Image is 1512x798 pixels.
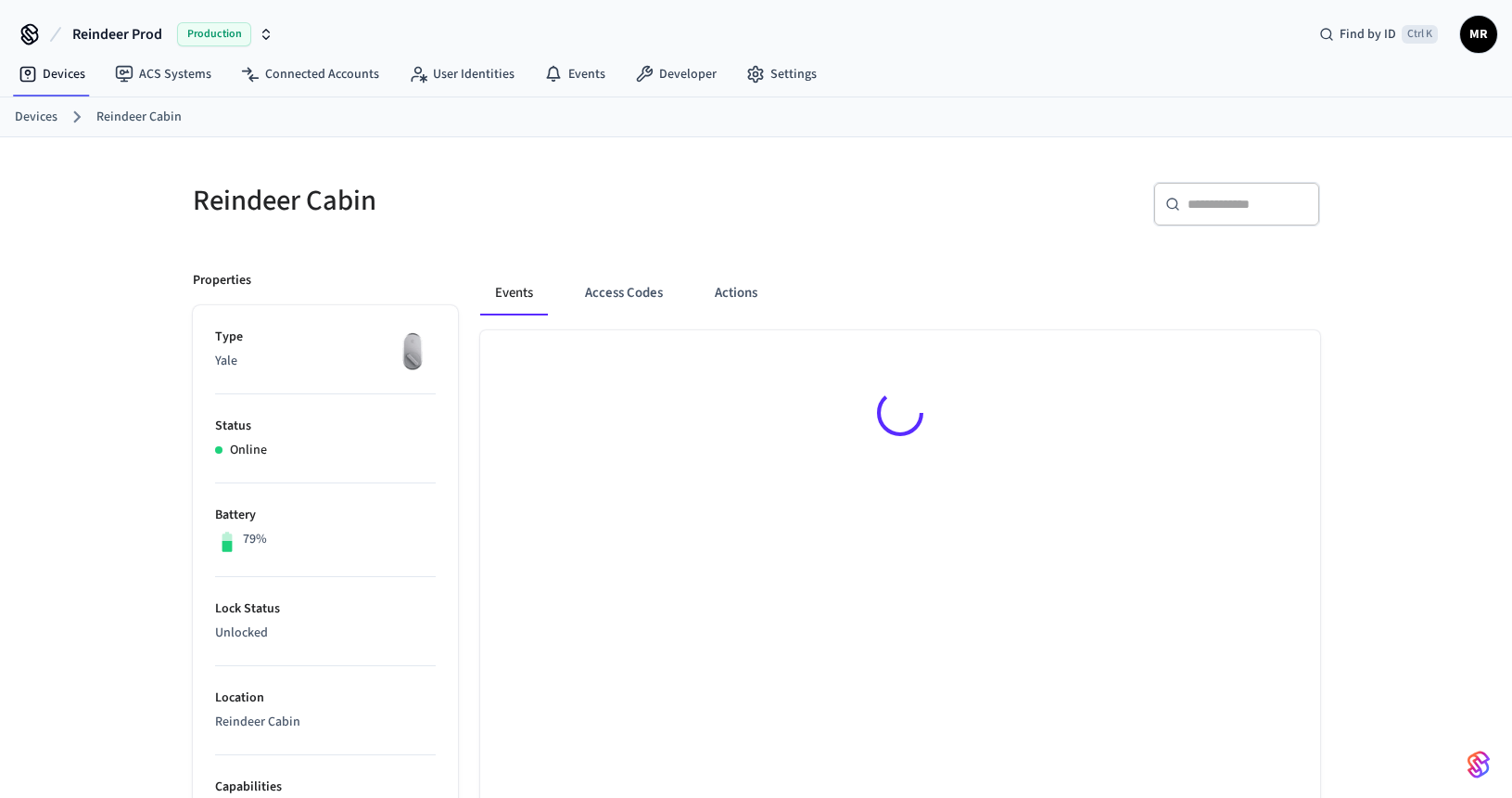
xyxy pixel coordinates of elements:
a: Connected Accounts [226,58,394,91]
a: User Identities [394,58,529,91]
img: August Wifi Smart Lock 3rd Gen, Silver, Front [389,328,436,374]
a: Devices [4,58,100,91]
a: ACS Systems [100,58,226,91]
a: Events [529,58,620,91]
a: Reindeer Cabin [96,108,182,127]
span: Production [177,22,251,46]
p: Capabilities [215,778,436,797]
p: Type [215,328,436,347]
a: Developer [620,58,731,91]
p: Status [215,417,436,436]
button: Events [480,271,548,315]
div: ant example [480,271,1320,315]
button: Actions [700,271,772,315]
div: Find by IDCtrl K [1304,18,1453,51]
a: Settings [731,58,832,91]
p: Battery [215,506,436,525]
button: Access Codes [570,271,678,315]
p: Yale [215,352,436,371]
p: 79% [243,530,267,549]
p: Unlocked [215,624,436,643]
span: Find by ID [1340,25,1396,44]
button: MR [1460,16,1497,53]
a: Devices [15,108,57,127]
p: Location [215,689,436,708]
p: Reindeer Cabin [215,713,436,732]
h5: Reindeer Cabin [193,182,745,220]
p: Lock Status [215,599,436,619]
span: Ctrl K [1402,25,1438,44]
span: MR [1462,18,1495,51]
span: Reindeer Prod [72,23,162,45]
p: Properties [193,271,251,290]
img: SeamLogoGradient.69752ec5.svg [1468,750,1490,779]
p: Online [230,441,267,460]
